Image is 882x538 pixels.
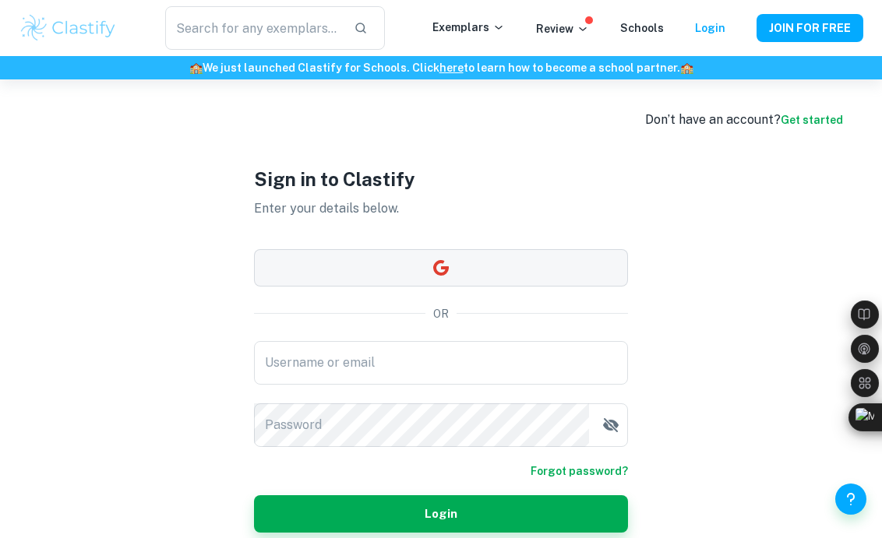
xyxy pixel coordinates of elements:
a: Forgot password? [531,462,628,480]
p: Enter your details below. [254,199,628,218]
a: here [439,62,464,74]
p: Exemplars [432,19,505,36]
a: Get started [781,114,843,126]
button: Login [254,495,628,533]
div: Don’t have an account? [645,111,843,129]
a: Schools [620,22,664,34]
img: Clastify logo [19,12,118,44]
span: 🏫 [680,62,693,74]
h6: We just launched Clastify for Schools. Click to learn how to become a school partner. [3,59,879,76]
a: Login [695,22,725,34]
h1: Sign in to Clastify [254,165,628,193]
button: Help and Feedback [835,483,866,515]
span: 🏫 [189,62,203,74]
input: Search for any exemplars... [165,6,342,50]
p: Review [536,20,589,37]
button: JOIN FOR FREE [757,14,863,42]
p: OR [433,305,449,322]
